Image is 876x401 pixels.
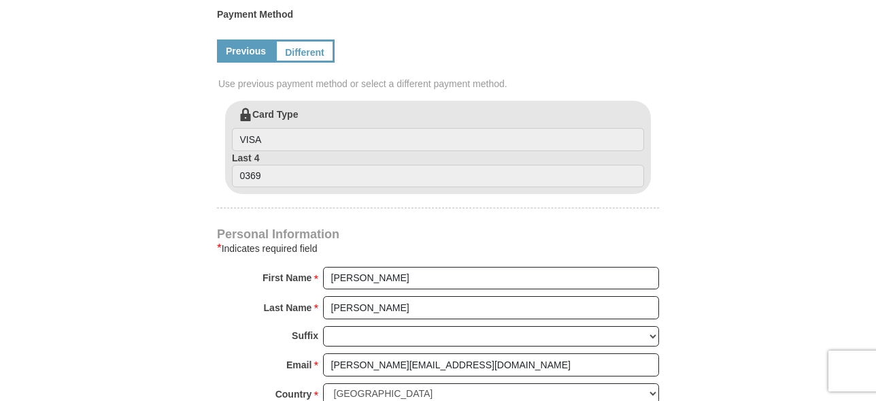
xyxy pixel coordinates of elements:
[217,240,659,257] div: Indicates required field
[275,39,335,63] a: Different
[217,7,659,28] label: Payment Method
[232,108,644,151] label: Card Type
[232,151,644,188] label: Last 4
[218,77,660,91] span: Use previous payment method or select a different payment method.
[286,355,311,374] strong: Email
[292,326,318,345] strong: Suffix
[217,39,275,63] a: Previous
[263,268,311,287] strong: First Name
[232,128,644,151] input: Card Type
[264,298,312,317] strong: Last Name
[217,229,659,240] h4: Personal Information
[232,165,644,188] input: Last 4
